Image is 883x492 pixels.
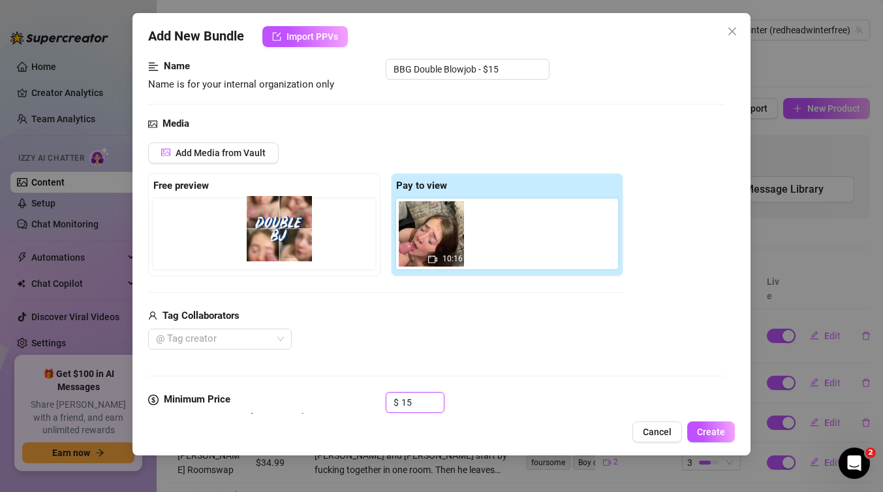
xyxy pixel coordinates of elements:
[148,142,279,163] button: Add Media from Vault
[161,148,170,157] span: picture
[176,148,266,158] span: Add Media from Vault
[164,393,230,405] strong: Minimum Price
[148,308,157,324] span: user
[163,118,189,129] strong: Media
[272,32,281,41] span: import
[148,412,309,423] span: Set the minimum price for the bundle
[839,448,870,479] iframe: Intercom live chat
[148,78,334,90] span: Name is for your internal organization only
[722,26,743,37] span: Close
[722,21,743,42] button: Close
[148,392,159,408] span: dollar
[697,427,725,437] span: Create
[643,427,672,437] span: Cancel
[687,421,735,442] button: Create
[632,421,682,442] button: Cancel
[153,180,209,191] strong: Free preview
[262,26,348,47] button: Import PPVs
[287,31,338,42] span: Import PPVs
[386,59,550,80] input: Enter a name
[148,116,157,132] span: picture
[164,60,190,72] strong: Name
[865,448,876,458] span: 2
[148,26,244,47] span: Add New Bundle
[148,59,159,74] span: align-left
[727,26,737,37] span: close
[163,310,240,321] strong: Tag Collaborators
[396,180,447,191] strong: Pay to view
